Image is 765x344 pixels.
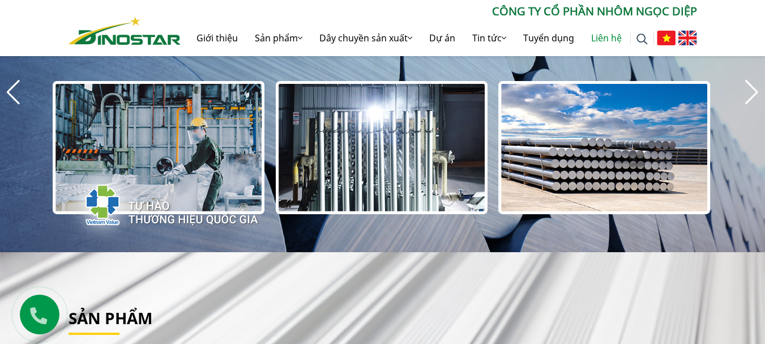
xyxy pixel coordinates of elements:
[515,20,583,56] a: Tuyển dụng
[311,20,421,56] a: Dây chuyền sản xuất
[657,31,676,45] img: Tiếng Việt
[636,33,648,45] img: search
[678,31,697,45] img: English
[188,20,246,56] a: Giới thiệu
[583,20,630,56] a: Liên hệ
[69,307,152,329] a: Sản phẩm
[744,80,759,105] div: Next slide
[181,3,697,20] p: CÔNG TY CỔ PHẦN NHÔM NGỌC DIỆP
[464,20,515,56] a: Tin tức
[69,14,181,44] a: Nhôm Dinostar
[246,20,311,56] a: Sản phẩm
[6,80,21,105] div: Previous slide
[52,164,260,241] img: thqg
[421,20,464,56] a: Dự án
[69,16,181,45] img: Nhôm Dinostar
